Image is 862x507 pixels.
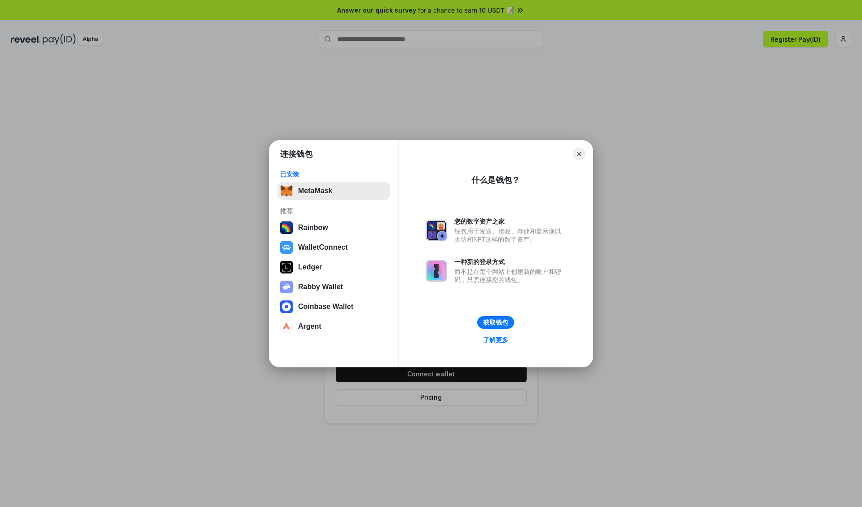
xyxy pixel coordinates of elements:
[298,263,322,271] div: Ledger
[280,300,293,313] img: svg+xml,%3Csvg%20width%3D%2228%22%20height%3D%2228%22%20viewBox%3D%220%200%2028%2028%22%20fill%3D...
[298,322,321,331] div: Argent
[277,182,390,200] button: MetaMask
[277,219,390,237] button: Rainbow
[277,278,390,296] button: Rabby Wallet
[573,148,585,160] button: Close
[280,185,293,197] img: svg+xml,%3Csvg%20fill%3D%22none%22%20height%3D%2233%22%20viewBox%3D%220%200%2035%2033%22%20width%...
[426,220,447,241] img: svg+xml,%3Csvg%20xmlns%3D%22http%3A%2F%2Fwww.w3.org%2F2000%2Fsvg%22%20fill%3D%22none%22%20viewBox...
[478,334,514,346] a: 了解更多
[454,227,566,243] div: 钱包用于发送、接收、存储和显示像以太坊和NFT这样的数字资产。
[280,281,293,293] img: svg+xml,%3Csvg%20xmlns%3D%22http%3A%2F%2Fwww.w3.org%2F2000%2Fsvg%22%20fill%3D%22none%22%20viewBox...
[280,241,293,254] img: svg+xml,%3Csvg%20width%3D%2228%22%20height%3D%2228%22%20viewBox%3D%220%200%2028%2028%22%20fill%3D...
[277,298,390,316] button: Coinbase Wallet
[298,187,332,195] div: MetaMask
[298,243,348,251] div: WalletConnect
[280,221,293,234] img: svg+xml,%3Csvg%20width%3D%22120%22%20height%3D%22120%22%20viewBox%3D%220%200%20120%20120%22%20fil...
[454,258,566,266] div: 一种新的登录方式
[280,207,387,215] div: 推荐
[471,175,520,185] div: 什么是钱包？
[277,238,390,256] button: WalletConnect
[483,336,508,344] div: 了解更多
[477,316,514,329] button: 获取钱包
[454,268,566,284] div: 而不是在每个网站上创建新的账户和密码，只需连接您的钱包。
[298,283,343,291] div: Rabby Wallet
[426,260,447,282] img: svg+xml,%3Csvg%20xmlns%3D%22http%3A%2F%2Fwww.w3.org%2F2000%2Fsvg%22%20fill%3D%22none%22%20viewBox...
[280,320,293,333] img: svg+xml,%3Csvg%20width%3D%2228%22%20height%3D%2228%22%20viewBox%3D%220%200%2028%2028%22%20fill%3D...
[277,258,390,276] button: Ledger
[280,170,387,178] div: 已安装
[280,149,312,159] h1: 连接钱包
[280,261,293,273] img: svg+xml,%3Csvg%20xmlns%3D%22http%3A%2F%2Fwww.w3.org%2F2000%2Fsvg%22%20width%3D%2228%22%20height%3...
[277,317,390,335] button: Argent
[298,224,328,232] div: Rainbow
[483,318,508,326] div: 获取钱包
[298,303,353,311] div: Coinbase Wallet
[454,217,566,225] div: 您的数字资产之家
